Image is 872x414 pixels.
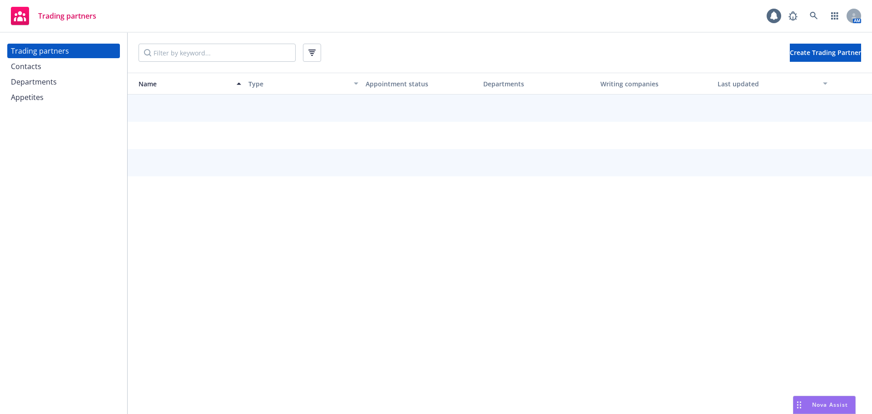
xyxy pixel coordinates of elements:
a: Switch app [826,7,844,25]
a: Appetites [7,90,120,105]
div: Appetites [11,90,44,105]
button: Appointment status [362,73,479,95]
a: Contacts [7,59,120,74]
div: Name [131,79,231,89]
a: Departments [7,75,120,89]
div: Contacts [11,59,41,74]
div: Departments [11,75,57,89]
button: Writing companies [597,73,714,95]
a: Search [805,7,823,25]
span: Trading partners [38,12,96,20]
span: Create Trading Partner [790,48,861,57]
a: Report a Bug [784,7,802,25]
a: Trading partners [7,44,120,58]
input: Filter by keyword... [139,44,296,62]
div: Last updated [718,79,817,89]
div: Writing companies [600,79,710,89]
button: Create Trading Partner [790,44,861,62]
div: Departments [483,79,593,89]
button: Last updated [714,73,831,95]
div: Type [248,79,348,89]
button: Type [245,73,362,95]
div: Drag to move [793,396,805,414]
a: Trading partners [7,3,100,29]
button: Name [128,73,245,95]
span: Nova Assist [812,401,848,409]
button: Departments [480,73,597,95]
div: Appointment status [366,79,476,89]
div: Trading partners [11,44,69,58]
button: Nova Assist [793,396,856,414]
